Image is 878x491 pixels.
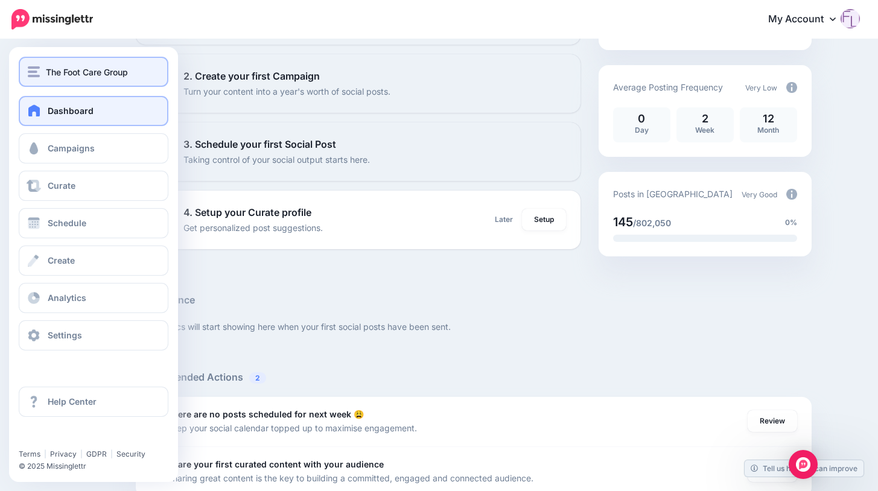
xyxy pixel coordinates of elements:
[19,449,40,458] a: Terms
[695,125,714,135] span: Week
[19,96,168,126] a: Dashboard
[19,171,168,201] a: Curate
[746,113,791,124] p: 12
[786,82,797,93] img: info-circle-grey.png
[249,372,266,384] span: 2
[167,409,364,419] b: There are no posts scheduled for next week 😩
[183,84,390,98] p: Turn your content into a year's worth of social posts.
[635,125,649,135] span: Day
[136,370,812,385] h5: Recommended Actions
[48,293,86,303] span: Analytics
[48,330,82,340] span: Settings
[786,189,797,200] img: info-circle-grey.png
[613,215,633,229] span: 145
[136,320,812,334] p: Your metrics will start showing here when your first social posts have been sent.
[183,206,311,218] b: 4. Setup your Curate profile
[183,70,320,82] b: 2. Create your first Campaign
[110,449,113,458] span: |
[48,396,97,407] span: Help Center
[488,209,520,230] a: Later
[167,459,384,469] b: Share your first curated content with your audience
[19,387,168,417] a: Help Center
[183,221,323,235] p: Get personalized post suggestions.
[183,138,336,150] b: 3. Schedule your first Social Post
[50,449,77,458] a: Privacy
[19,460,176,472] li: © 2025 Missinglettr
[19,57,168,87] button: The Foot Care Group
[613,187,733,201] p: Posts in [GEOGRAPHIC_DATA]
[745,460,864,477] a: Tell us how we can improve
[742,190,777,199] span: Very Good
[19,133,168,163] a: Campaigns
[682,113,728,124] p: 2
[757,125,779,135] span: Month
[136,293,812,308] h5: Performance
[80,449,83,458] span: |
[785,217,797,229] span: 0%
[633,218,671,228] span: /802,050
[167,421,417,435] p: Keep your social calendar topped up to maximise engagement.
[86,449,107,458] a: GDPR
[183,153,370,166] p: Taking control of your social output starts here.
[522,209,566,230] a: Setup
[19,208,168,238] a: Schedule
[789,450,818,479] div: Open Intercom Messenger
[48,143,95,153] span: Campaigns
[48,180,75,191] span: Curate
[28,66,40,77] img: menu.png
[19,245,168,276] a: Create
[44,449,46,458] span: |
[116,449,145,458] a: Security
[48,106,94,116] span: Dashboard
[11,9,93,30] img: Missinglettr
[756,5,860,34] a: My Account
[167,471,533,485] p: Sharing great content is the key to building a committed, engaged and connected audience.
[48,255,75,265] span: Create
[48,218,86,228] span: Schedule
[748,410,797,432] a: Review
[745,83,777,92] span: Very Low
[19,283,168,313] a: Analytics
[19,320,168,350] a: Settings
[619,113,664,124] p: 0
[46,65,128,79] span: The Foot Care Group
[19,432,110,444] iframe: Twitter Follow Button
[613,80,723,94] p: Average Posting Frequency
